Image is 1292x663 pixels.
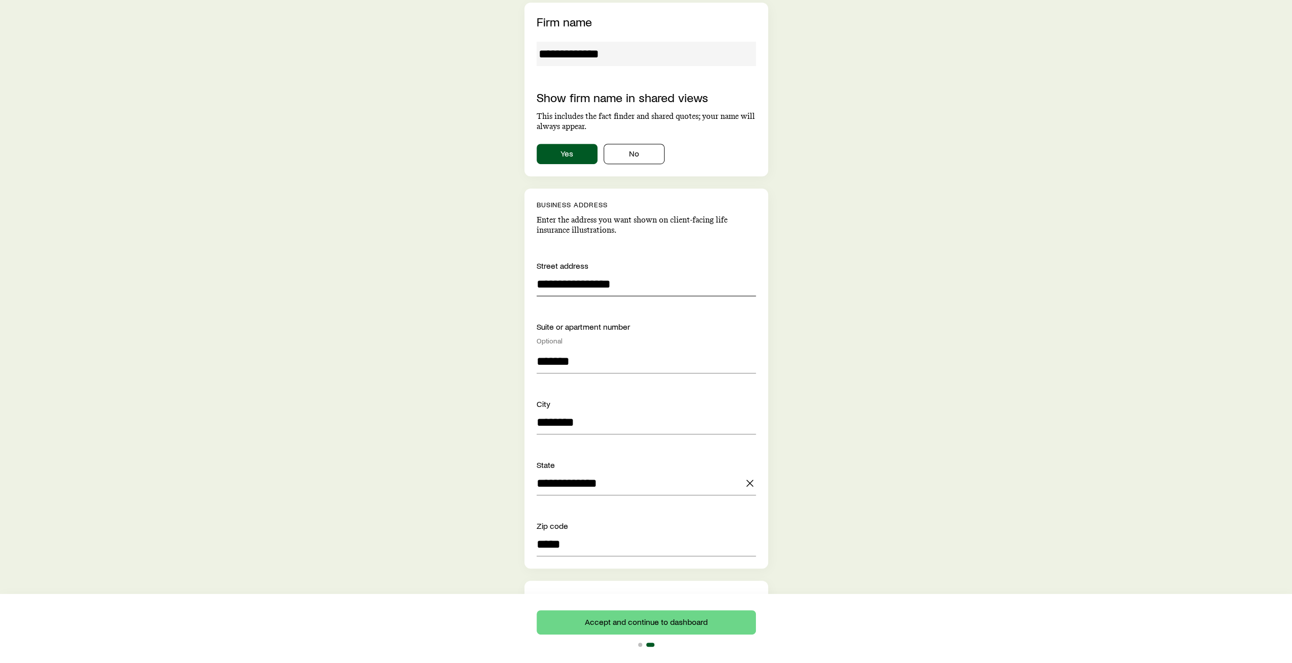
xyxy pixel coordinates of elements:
button: No [604,144,665,164]
label: Are you securities registered and able to distribute variable life insurance? [537,592,751,622]
label: Firm name [537,14,592,29]
div: City [537,398,756,410]
div: Suite or apartment number [537,321,756,345]
button: Yes [537,144,598,164]
div: Optional [537,337,756,345]
p: Enter the address you want shown on client-facing life insurance illustrations. [537,215,756,235]
div: Street address [537,260,756,272]
div: Zip code [537,520,756,532]
div: State [537,459,756,471]
p: This includes the fact finder and shared quotes; your name will always appear. [537,111,756,132]
button: Accept and continue to dashboard [537,610,756,635]
p: Business address [537,201,756,209]
div: showAgencyNameInSharedViews [537,144,756,164]
label: Show firm name in shared views [537,90,708,105]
